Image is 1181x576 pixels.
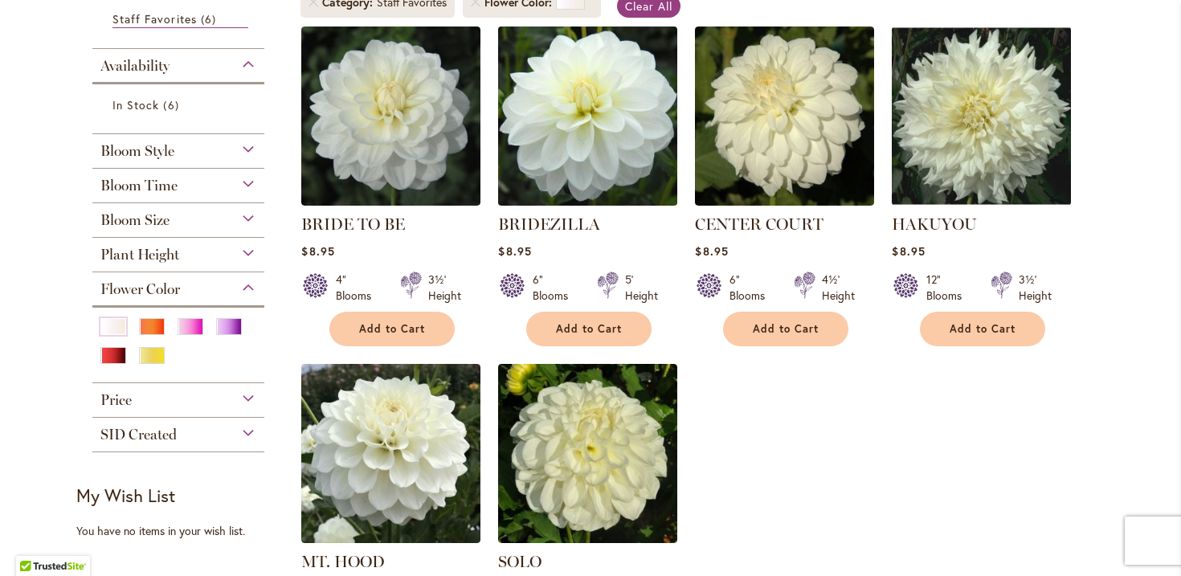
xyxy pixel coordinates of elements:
a: CENTER COURT [695,214,823,234]
span: Flower Color [100,280,180,298]
div: 6" Blooms [729,272,774,304]
a: CENTER COURT [695,194,874,209]
span: Add to Cart [753,322,819,336]
span: Price [100,391,132,409]
span: Availability [100,57,170,75]
img: BRIDE TO BE [301,27,480,206]
a: MT. HOOD [301,552,385,571]
span: 6 [163,96,182,113]
a: BRIDE TO BE [301,194,480,209]
div: You have no items in your wish list. [76,523,291,539]
button: Add to Cart [526,312,652,346]
button: Add to Cart [920,312,1045,346]
span: Add to Cart [950,322,1015,336]
span: $8.95 [892,243,925,259]
a: SOLO [498,552,541,571]
div: 4" Blooms [336,272,381,304]
strong: My Wish List [76,484,175,507]
img: CENTER COURT [695,27,874,206]
a: BRIDEZILLA [498,214,600,234]
span: Staff Favorites [112,11,197,27]
a: BRIDEZILLA [498,194,677,209]
span: In Stock [112,97,159,112]
div: 12" Blooms [926,272,971,304]
span: $8.95 [695,243,728,259]
span: Bloom Style [100,142,174,160]
div: 6" Blooms [533,272,578,304]
span: Add to Cart [556,322,622,336]
span: SID Created [100,426,177,443]
div: 5' Height [625,272,658,304]
span: Bloom Time [100,177,178,194]
img: MT. HOOD [301,364,480,543]
span: Add to Cart [359,322,425,336]
span: $8.95 [498,243,531,259]
div: 3½' Height [1019,272,1052,304]
button: Add to Cart [329,312,455,346]
img: SOLO [498,364,677,543]
a: BRIDE TO BE [301,214,405,234]
a: SOLO [498,531,677,546]
span: Bloom Size [100,211,170,229]
span: $8.95 [301,243,334,259]
span: 6 [201,10,220,27]
button: Add to Cart [723,312,848,346]
div: 3½' Height [428,272,461,304]
a: HAKUYOU [892,214,977,234]
img: BRIDEZILLA [494,22,682,210]
div: 4½' Height [822,272,855,304]
a: Hakuyou [892,194,1071,209]
a: In Stock 6 [112,96,248,113]
span: Plant Height [100,246,179,263]
iframe: Launch Accessibility Center [12,519,57,564]
img: Hakuyou [892,27,1071,206]
a: Staff Favorites [112,10,248,28]
a: MT. HOOD [301,531,480,546]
